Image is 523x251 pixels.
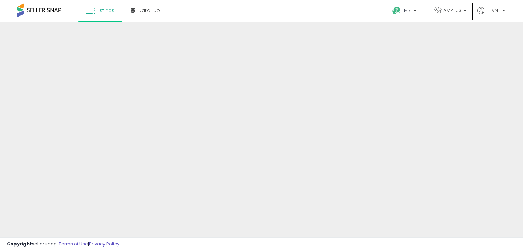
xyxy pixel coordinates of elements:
span: Help [402,8,412,14]
i: Get Help [392,6,401,15]
span: AMZ-US [443,7,461,14]
a: Help [387,1,423,22]
div: seller snap | | [7,241,119,248]
strong: Copyright [7,241,32,247]
span: DataHub [138,7,160,14]
a: Privacy Policy [89,241,119,247]
a: Terms of Use [59,241,88,247]
span: Hi VNT [486,7,500,14]
span: Listings [97,7,115,14]
a: Hi VNT [477,7,505,22]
